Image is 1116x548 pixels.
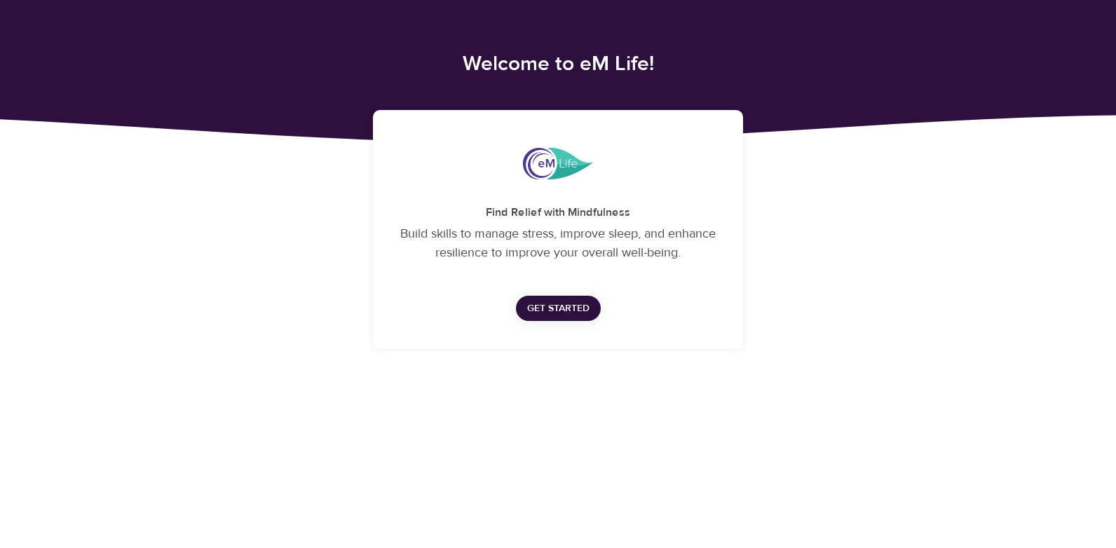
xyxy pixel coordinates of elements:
button: Get Started [516,296,601,322]
span: Get Started [527,300,590,317]
h5: Find Relief with Mindfulness [390,205,726,220]
img: eMindful_logo.png [523,148,593,179]
h4: Welcome to eM Life! [175,50,941,76]
p: Build skills to manage stress, improve sleep, and enhance resilience to improve your overall well... [390,224,726,262]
